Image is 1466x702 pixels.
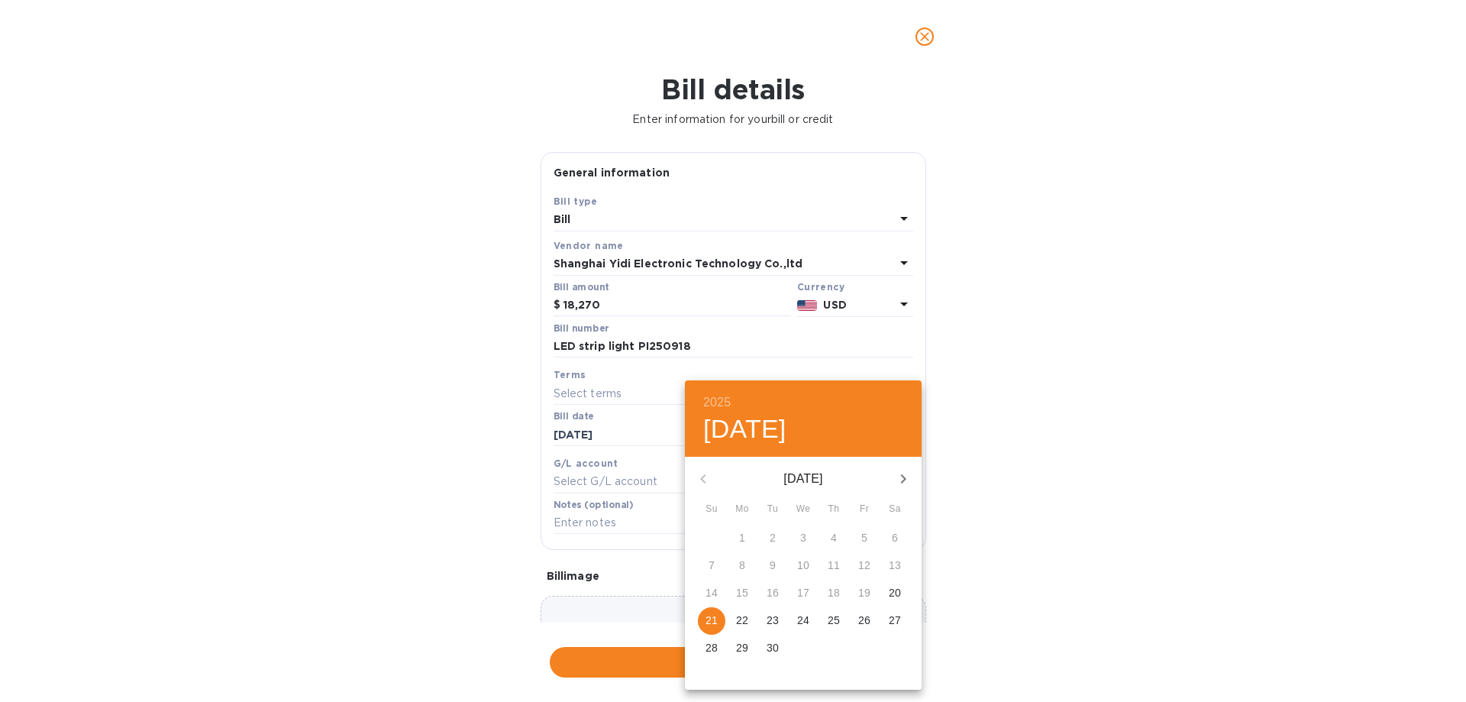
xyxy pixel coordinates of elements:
p: 21 [706,613,718,628]
span: Su [698,502,725,517]
button: 21 [698,607,725,635]
button: 26 [851,607,878,635]
button: 30 [759,635,786,662]
button: 25 [820,607,848,635]
button: [DATE] [703,413,786,445]
span: Mo [728,502,756,517]
p: 25 [828,613,840,628]
p: 22 [736,613,748,628]
p: 20 [889,585,901,600]
p: 28 [706,640,718,655]
span: Tu [759,502,786,517]
button: 24 [790,607,817,635]
span: We [790,502,817,517]
button: 2025 [703,392,731,413]
p: 24 [797,613,809,628]
button: 20 [881,580,909,607]
p: 30 [767,640,779,655]
span: Sa [881,502,909,517]
button: 27 [881,607,909,635]
p: 26 [858,613,870,628]
button: 22 [728,607,756,635]
span: Th [820,502,848,517]
p: [DATE] [722,470,885,488]
span: Fr [851,502,878,517]
button: 28 [698,635,725,662]
p: 27 [889,613,901,628]
button: 23 [759,607,786,635]
button: 29 [728,635,756,662]
p: 29 [736,640,748,655]
p: 23 [767,613,779,628]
